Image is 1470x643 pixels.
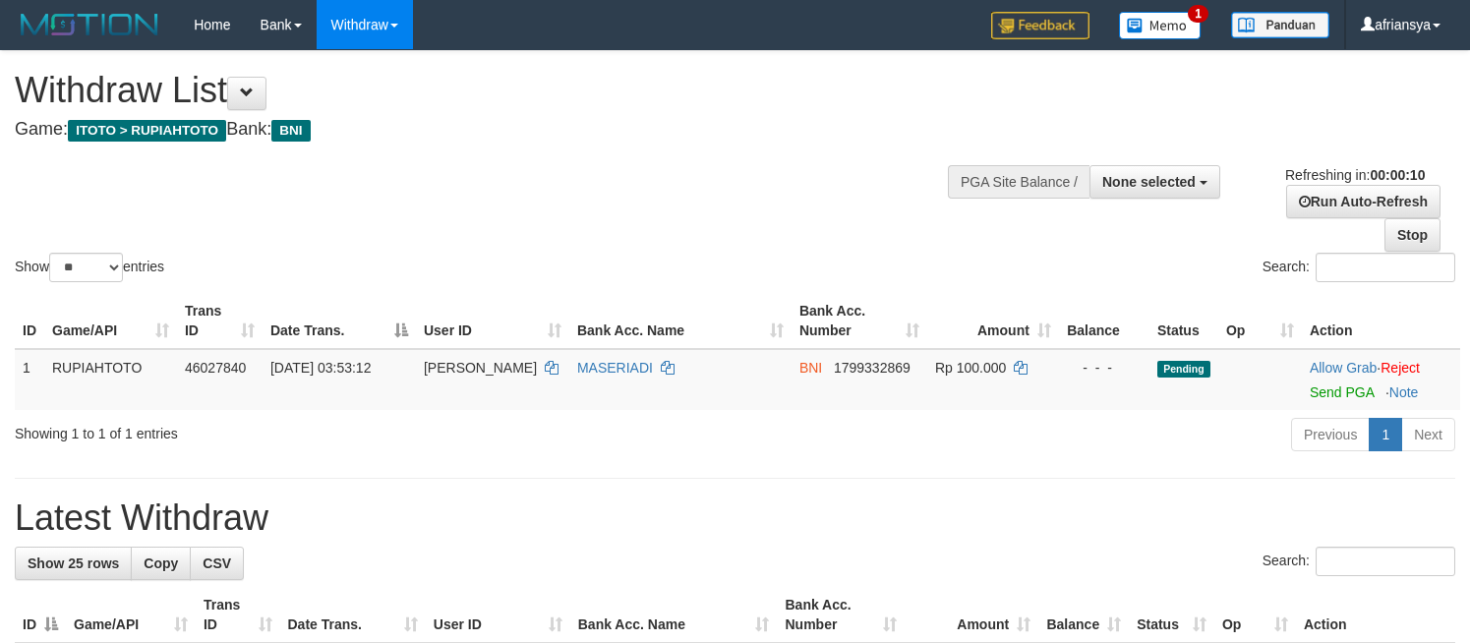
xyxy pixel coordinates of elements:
div: Showing 1 to 1 of 1 entries [15,416,598,443]
th: Action [1302,293,1460,349]
a: Run Auto-Refresh [1286,185,1441,218]
a: MASERIADI [577,360,653,376]
th: Bank Acc. Name: activate to sort column ascending [569,293,792,349]
th: ID [15,293,44,349]
img: MOTION_logo.png [15,10,164,39]
th: Game/API: activate to sort column ascending [66,587,196,643]
img: Button%20Memo.svg [1119,12,1202,39]
span: Show 25 rows [28,555,119,571]
th: Amount: activate to sort column ascending [927,293,1059,349]
div: - - - [1067,358,1142,378]
th: Game/API: activate to sort column ascending [44,293,177,349]
th: User ID: activate to sort column ascending [416,293,569,349]
select: Showentries [49,253,123,282]
a: Note [1389,384,1419,400]
a: Previous [1291,418,1370,451]
img: Feedback.jpg [991,12,1089,39]
a: Reject [1381,360,1420,376]
a: Stop [1384,218,1441,252]
span: ITOTO > RUPIAHTOTO [68,120,226,142]
th: Date Trans.: activate to sort column ascending [280,587,426,643]
input: Search: [1316,253,1455,282]
th: Bank Acc. Name: activate to sort column ascending [570,587,778,643]
td: RUPIAHTOTO [44,349,177,410]
a: CSV [190,547,244,580]
td: · [1302,349,1460,410]
th: Bank Acc. Number: activate to sort column ascending [792,293,927,349]
th: Op: activate to sort column ascending [1214,587,1296,643]
th: Date Trans.: activate to sort column descending [263,293,416,349]
th: ID: activate to sort column descending [15,587,66,643]
label: Search: [1263,547,1455,576]
th: Balance: activate to sort column ascending [1038,587,1129,643]
td: 1 [15,349,44,410]
th: Op: activate to sort column ascending [1218,293,1302,349]
span: BNI [271,120,310,142]
h4: Game: Bank: [15,120,961,140]
strong: 00:00:10 [1370,167,1425,183]
span: Pending [1157,361,1210,378]
div: PGA Site Balance / [948,165,1089,199]
a: Next [1401,418,1455,451]
th: Balance [1059,293,1149,349]
th: Status: activate to sort column ascending [1129,587,1214,643]
th: Status [1149,293,1218,349]
label: Show entries [15,253,164,282]
span: [PERSON_NAME] [424,360,537,376]
span: 1 [1188,5,1208,23]
a: 1 [1369,418,1402,451]
a: Send PGA [1310,384,1374,400]
span: 46027840 [185,360,246,376]
th: Amount: activate to sort column ascending [905,587,1038,643]
input: Search: [1316,547,1455,576]
button: None selected [1089,165,1220,199]
h1: Withdraw List [15,71,961,110]
a: Allow Grab [1310,360,1377,376]
a: Copy [131,547,191,580]
span: Rp 100.000 [935,360,1006,376]
th: Trans ID: activate to sort column ascending [196,587,280,643]
th: Bank Acc. Number: activate to sort column ascending [777,587,904,643]
th: Trans ID: activate to sort column ascending [177,293,263,349]
img: panduan.png [1231,12,1329,38]
span: [DATE] 03:53:12 [270,360,371,376]
h1: Latest Withdraw [15,498,1455,538]
span: Refreshing in: [1285,167,1425,183]
th: User ID: activate to sort column ascending [426,587,570,643]
a: Show 25 rows [15,547,132,580]
span: Copy 1799332869 to clipboard [834,360,911,376]
span: None selected [1102,174,1196,190]
th: Action [1296,587,1455,643]
span: BNI [799,360,822,376]
label: Search: [1263,253,1455,282]
span: · [1310,360,1381,376]
span: CSV [203,555,231,571]
span: Copy [144,555,178,571]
